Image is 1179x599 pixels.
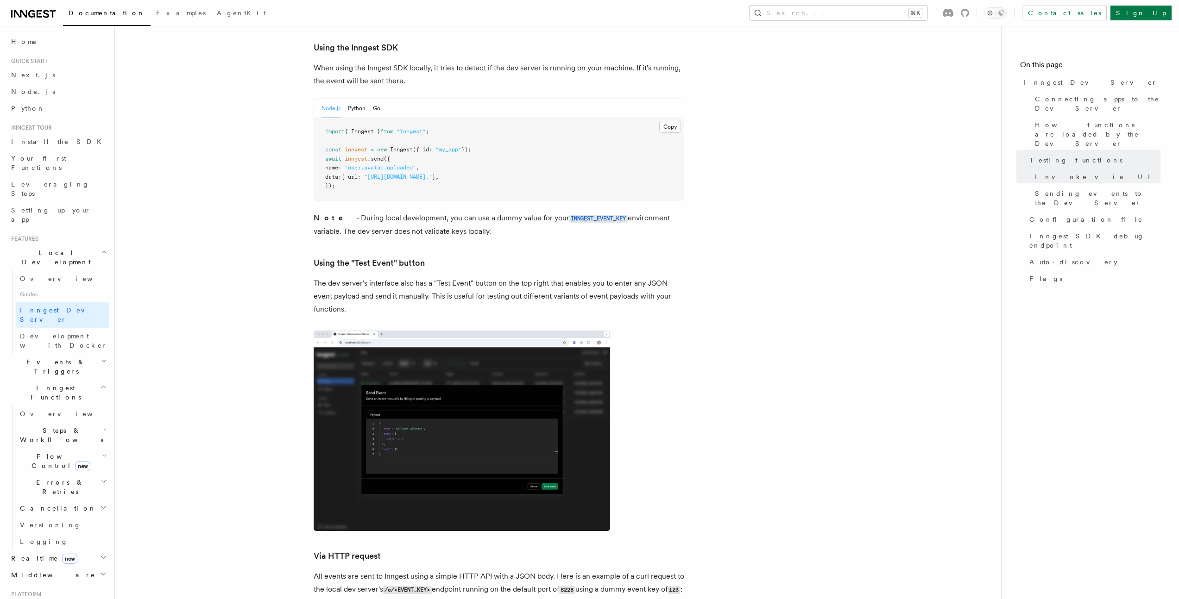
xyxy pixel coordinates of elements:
[1031,168,1160,185] a: Invoke via UI
[11,105,45,112] span: Python
[348,99,366,118] button: Python
[1031,185,1160,211] a: Sending events to the Dev Server
[377,146,387,153] span: new
[7,357,101,376] span: Events & Triggers
[1020,59,1160,74] h4: On this page
[1024,78,1157,87] span: Inngest Dev Server
[7,554,77,563] span: Realtime
[7,57,48,65] span: Quick start
[7,133,109,150] a: Install the SDK
[338,164,341,171] span: :
[1110,6,1172,20] a: Sign Up
[20,306,99,323] span: Inngest Dev Server
[314,570,684,596] p: All events are sent to Inngest using a simple HTTP API with a JSON body. Here is an example of a ...
[338,174,341,180] span: :
[325,174,338,180] span: data
[371,146,374,153] span: =
[11,37,37,46] span: Home
[217,9,266,17] span: AgentKit
[325,156,341,162] span: await
[11,71,55,79] span: Next.js
[373,99,380,118] button: Go
[16,500,109,517] button: Cancellation
[7,33,109,50] a: Home
[1022,6,1107,20] a: Contact sales
[11,206,91,223] span: Setting up your app
[668,586,681,594] code: 123
[7,83,109,100] a: Node.js
[16,448,109,474] button: Flow Controlnew
[750,6,927,20] button: Search...⌘K
[314,41,398,54] a: Using the Inngest SDK
[367,156,384,162] span: .send
[383,586,432,594] code: /e/<EVENT_KEY>
[20,521,81,529] span: Versioning
[16,504,96,513] span: Cancellation
[435,174,439,180] span: ,
[16,533,109,550] a: Logging
[7,406,109,550] div: Inngest Functions
[16,302,109,328] a: Inngest Dev Server
[16,426,103,444] span: Steps & Workflows
[20,538,68,545] span: Logging
[75,461,90,471] span: new
[345,164,416,171] span: "user.avatar.uploaded"
[16,328,109,354] a: Development with Docker
[7,591,42,598] span: Platform
[569,215,628,223] code: INNGEST_EVENT_KEY
[364,174,432,180] span: "[URL][DOMAIN_NAME]."
[1031,117,1160,152] a: How functions are loaded by the Dev Server
[345,146,367,153] span: inngest
[432,174,435,180] span: }
[7,248,101,267] span: Local Development
[909,8,922,18] kbd: ⌘K
[325,182,335,189] span: });
[426,128,429,135] span: ;
[62,554,77,564] span: new
[384,156,390,162] span: ({
[7,176,109,202] a: Leveraging Steps
[11,138,107,145] span: Install the SDK
[322,99,340,118] button: Node.js
[659,121,681,133] button: Copy
[16,452,102,470] span: Flow Control
[1026,254,1160,270] a: Auto-discovery
[984,7,1007,19] button: Toggle dark mode
[7,67,109,83] a: Next.js
[1029,231,1160,250] span: Inngest SDK debug endpoint
[325,146,341,153] span: const
[20,410,115,418] span: Overview
[358,174,361,180] span: :
[1026,228,1160,254] a: Inngest SDK debug endpoint
[341,174,358,180] span: { url
[1026,211,1160,228] a: Configuration file
[314,549,381,562] a: Via HTTP request
[345,156,367,162] span: inngest
[1031,91,1160,117] a: Connecting apps to the Dev Server
[7,354,109,380] button: Events & Triggers
[16,287,109,302] span: Guides
[1029,257,1117,267] span: Auto-discovery
[20,275,115,282] span: Overview
[314,213,356,222] strong: Note
[7,244,109,270] button: Local Development
[345,128,380,135] span: { Inngest }
[435,146,461,153] span: "my_app"
[7,567,109,583] button: Middleware
[314,62,684,87] p: When using the Inngest SDK locally, it tries to detect if the dev server is running on your machi...
[7,570,95,580] span: Middleware
[7,550,109,567] button: Realtimenew
[11,88,55,95] span: Node.js
[1026,270,1160,287] a: Flags
[314,256,425,269] a: Using the "Test Event" button
[314,331,610,531] img: dev-server-send-event-modal-2025-01-15.png
[16,406,109,422] a: Overview
[151,3,211,25] a: Examples
[559,586,575,594] code: 8228
[1035,94,1160,113] span: Connecting apps to the Dev Server
[325,128,345,135] span: import
[7,380,109,406] button: Inngest Functions
[413,146,429,153] span: ({ id
[314,212,684,238] p: - During local development, you can use a dummy value for your environment variable. The dev serv...
[569,213,628,222] a: INNGEST_EVENT_KEY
